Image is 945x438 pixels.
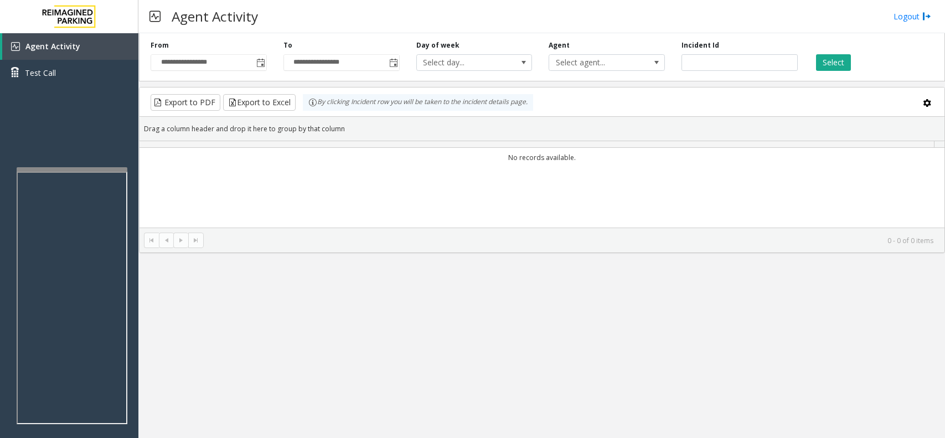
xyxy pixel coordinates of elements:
[417,55,509,70] span: Select day...
[166,3,264,30] h3: Agent Activity
[549,55,641,70] span: Select agent...
[25,67,56,79] span: Test Call
[894,11,931,22] a: Logout
[303,94,533,111] div: By clicking Incident row you will be taken to the incident details page.
[922,11,931,22] img: logout
[210,236,933,245] kendo-pager-info: 0 - 0 of 0 items
[308,98,317,107] img: infoIcon.svg
[223,94,296,111] button: Export to Excel
[149,3,161,30] img: pageIcon
[254,55,266,70] span: Toggle popup
[681,40,719,50] label: Incident Id
[549,54,665,71] span: NO DATA FOUND
[140,148,944,167] td: No records available.
[151,94,220,111] button: Export to PDF
[549,40,570,50] label: Agent
[816,54,851,71] button: Select
[25,41,80,51] span: Agent Activity
[151,40,169,50] label: From
[140,141,944,228] div: Data table
[283,40,292,50] label: To
[2,33,138,60] a: Agent Activity
[11,42,20,51] img: 'icon'
[416,40,459,50] label: Day of week
[140,119,944,138] div: Drag a column header and drop it here to group by that column
[387,55,399,70] span: Toggle popup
